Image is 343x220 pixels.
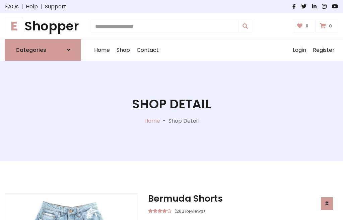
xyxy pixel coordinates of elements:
[5,19,81,34] h1: Shopper
[327,23,334,29] span: 0
[5,19,81,34] a: EShopper
[19,3,26,11] span: |
[133,39,162,61] a: Contact
[293,20,315,32] a: 0
[148,193,338,204] h3: Bermuda Shorts
[113,39,133,61] a: Shop
[26,3,38,11] a: Help
[5,17,23,35] span: E
[310,39,338,61] a: Register
[160,117,168,125] p: -
[174,207,205,215] small: (282 Reviews)
[5,3,19,11] a: FAQs
[5,39,81,61] a: Categories
[144,117,160,125] a: Home
[38,3,45,11] span: |
[45,3,66,11] a: Support
[15,47,46,53] h6: Categories
[316,20,338,32] a: 0
[132,97,211,112] h1: Shop Detail
[289,39,310,61] a: Login
[304,23,310,29] span: 0
[168,117,199,125] p: Shop Detail
[91,39,113,61] a: Home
